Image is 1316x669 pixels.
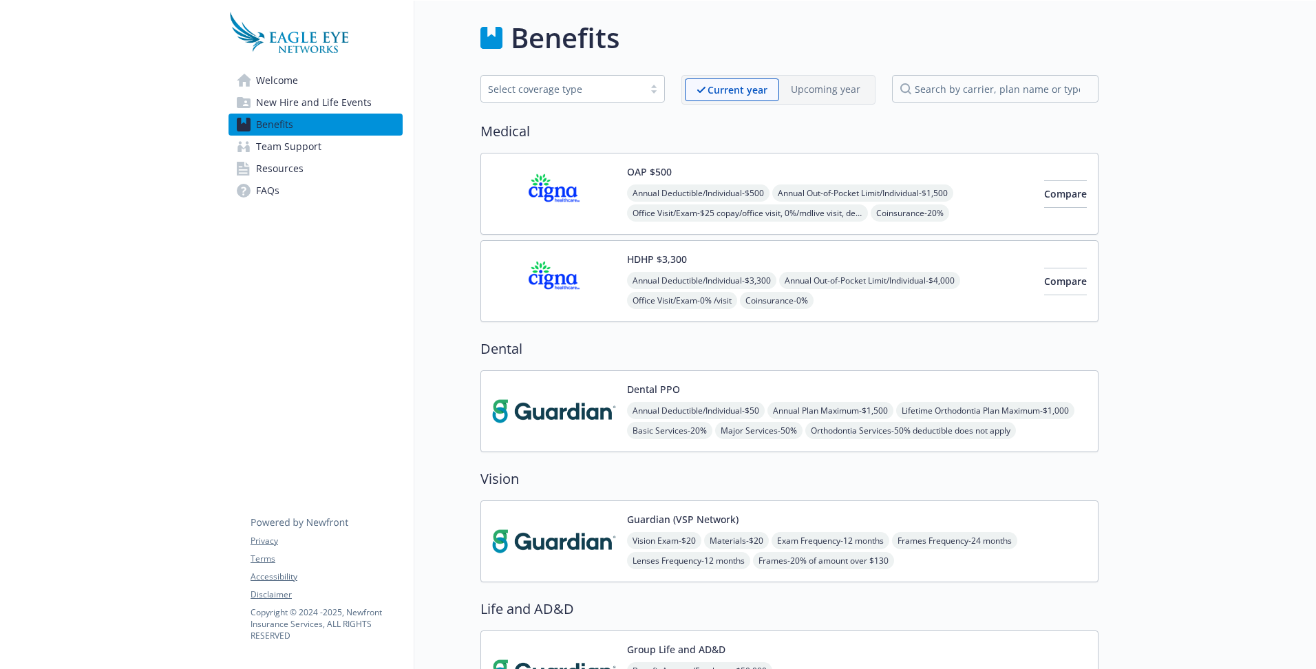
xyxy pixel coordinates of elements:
span: Welcome [256,70,298,92]
span: New Hire and Life Events [256,92,372,114]
button: HDHP $3,300 [627,252,687,266]
span: FAQs [256,180,279,202]
p: Upcoming year [791,82,860,96]
span: Resources [256,158,304,180]
img: CIGNA carrier logo [492,252,616,310]
span: Basic Services - 20% [627,422,712,439]
a: New Hire and Life Events [229,92,403,114]
span: Lifetime Orthodontia Plan Maximum - $1,000 [896,402,1074,419]
span: Exam Frequency - 12 months [772,532,889,549]
a: Disclaimer [251,588,402,601]
h1: Benefits [511,17,619,59]
a: Privacy [251,535,402,547]
span: Lenses Frequency - 12 months [627,552,750,569]
h2: Medical [480,121,1099,142]
button: Compare [1044,268,1087,295]
span: Annual Plan Maximum - $1,500 [767,402,893,419]
input: search by carrier, plan name or type [892,75,1099,103]
a: Benefits [229,114,403,136]
span: Frames - 20% of amount over $130 [753,552,894,569]
img: CIGNA carrier logo [492,164,616,223]
span: Annual Out-of-Pocket Limit/Individual - $1,500 [772,184,953,202]
span: Annual Deductible/Individual - $50 [627,402,765,419]
span: Coinsurance - 20% [871,204,949,222]
button: OAP $500 [627,164,672,179]
img: Guardian carrier logo [492,512,616,571]
h2: Life and AD&D [480,599,1099,619]
p: Current year [708,83,767,97]
a: Resources [229,158,403,180]
div: Select coverage type [488,82,637,96]
span: Orthodontia Services - 50% deductible does not apply [805,422,1016,439]
span: Benefits [256,114,293,136]
button: Guardian (VSP Network) [627,512,739,527]
span: Vision Exam - $20 [627,532,701,549]
span: Annual Out-of-Pocket Limit/Individual - $4,000 [779,272,960,289]
p: Copyright © 2024 - 2025 , Newfront Insurance Services, ALL RIGHTS RESERVED [251,606,402,641]
h2: Vision [480,469,1099,489]
h2: Dental [480,339,1099,359]
a: Accessibility [251,571,402,583]
span: Compare [1044,187,1087,200]
span: Annual Deductible/Individual - $3,300 [627,272,776,289]
span: Compare [1044,275,1087,288]
a: Team Support [229,136,403,158]
span: Office Visit/Exam - 0% /visit [627,292,737,309]
button: Compare [1044,180,1087,208]
a: Welcome [229,70,403,92]
span: Major Services - 50% [715,422,803,439]
span: Upcoming year [779,78,872,101]
a: Terms [251,553,402,565]
button: Dental PPO [627,382,680,396]
img: Guardian carrier logo [492,382,616,440]
span: Annual Deductible/Individual - $500 [627,184,770,202]
span: Coinsurance - 0% [740,292,814,309]
span: Office Visit/Exam - $25 copay/office visit, 0%/mdlive visit, deductible does not apply [627,204,868,222]
button: Group Life and AD&D [627,642,725,657]
a: FAQs [229,180,403,202]
span: Team Support [256,136,321,158]
span: Materials - $20 [704,532,769,549]
span: Frames Frequency - 24 months [892,532,1017,549]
